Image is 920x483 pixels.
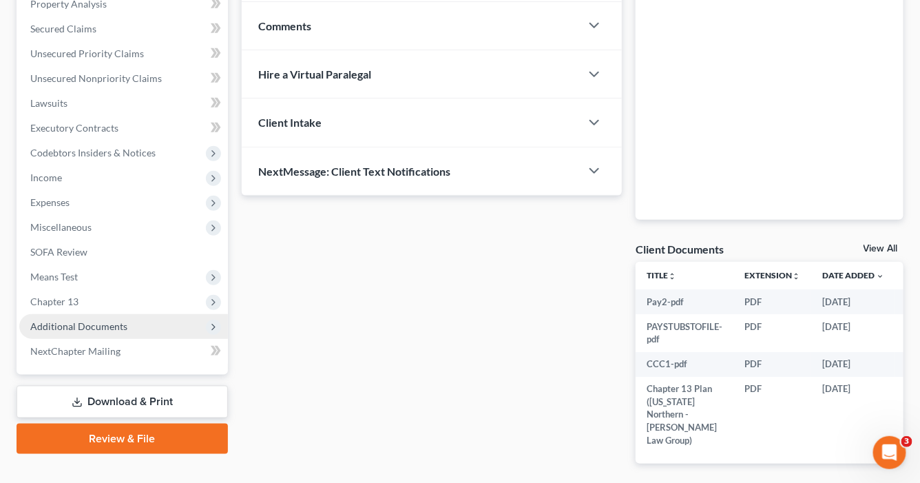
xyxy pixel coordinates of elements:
[19,91,228,116] a: Lawsuits
[19,116,228,141] a: Executory Contracts
[901,436,912,447] span: 3
[733,377,811,453] td: PDF
[733,314,811,352] td: PDF
[30,271,78,282] span: Means Test
[30,72,162,84] span: Unsecured Nonpriority Claims
[733,352,811,377] td: PDF
[258,19,311,32] span: Comments
[30,246,87,258] span: SOFA Review
[876,272,884,280] i: expand_more
[19,339,228,364] a: NextChapter Mailing
[811,314,895,352] td: [DATE]
[647,270,676,280] a: Titleunfold_more
[636,314,733,352] td: PAYSTUBSTOFILE-pdf
[258,165,450,178] span: NextMessage: Client Text Notifications
[873,436,906,469] iframe: Intercom live chat
[30,345,121,357] span: NextChapter Mailing
[636,377,733,453] td: Chapter 13 Plan ([US_STATE] Northern - [PERSON_NAME] Law Group)
[864,244,898,254] a: View All
[792,272,800,280] i: unfold_more
[30,221,92,233] span: Miscellaneous
[744,270,800,280] a: Extensionunfold_more
[822,270,884,280] a: Date Added expand_more
[19,41,228,66] a: Unsecured Priority Claims
[811,377,895,453] td: [DATE]
[30,196,70,208] span: Expenses
[17,424,228,454] a: Review & File
[811,352,895,377] td: [DATE]
[668,272,676,280] i: unfold_more
[19,17,228,41] a: Secured Claims
[30,296,79,307] span: Chapter 13
[30,48,144,59] span: Unsecured Priority Claims
[636,289,733,314] td: Pay2-pdf
[258,68,371,81] span: Hire a Virtual Paralegal
[30,122,118,134] span: Executory Contracts
[19,66,228,91] a: Unsecured Nonpriority Claims
[30,320,127,332] span: Additional Documents
[258,116,322,129] span: Client Intake
[30,172,62,183] span: Income
[636,242,724,256] div: Client Documents
[636,352,733,377] td: CCC1-pdf
[811,289,895,314] td: [DATE]
[30,147,156,158] span: Codebtors Insiders & Notices
[733,289,811,314] td: PDF
[30,97,67,109] span: Lawsuits
[19,240,228,265] a: SOFA Review
[17,386,228,418] a: Download & Print
[30,23,96,34] span: Secured Claims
